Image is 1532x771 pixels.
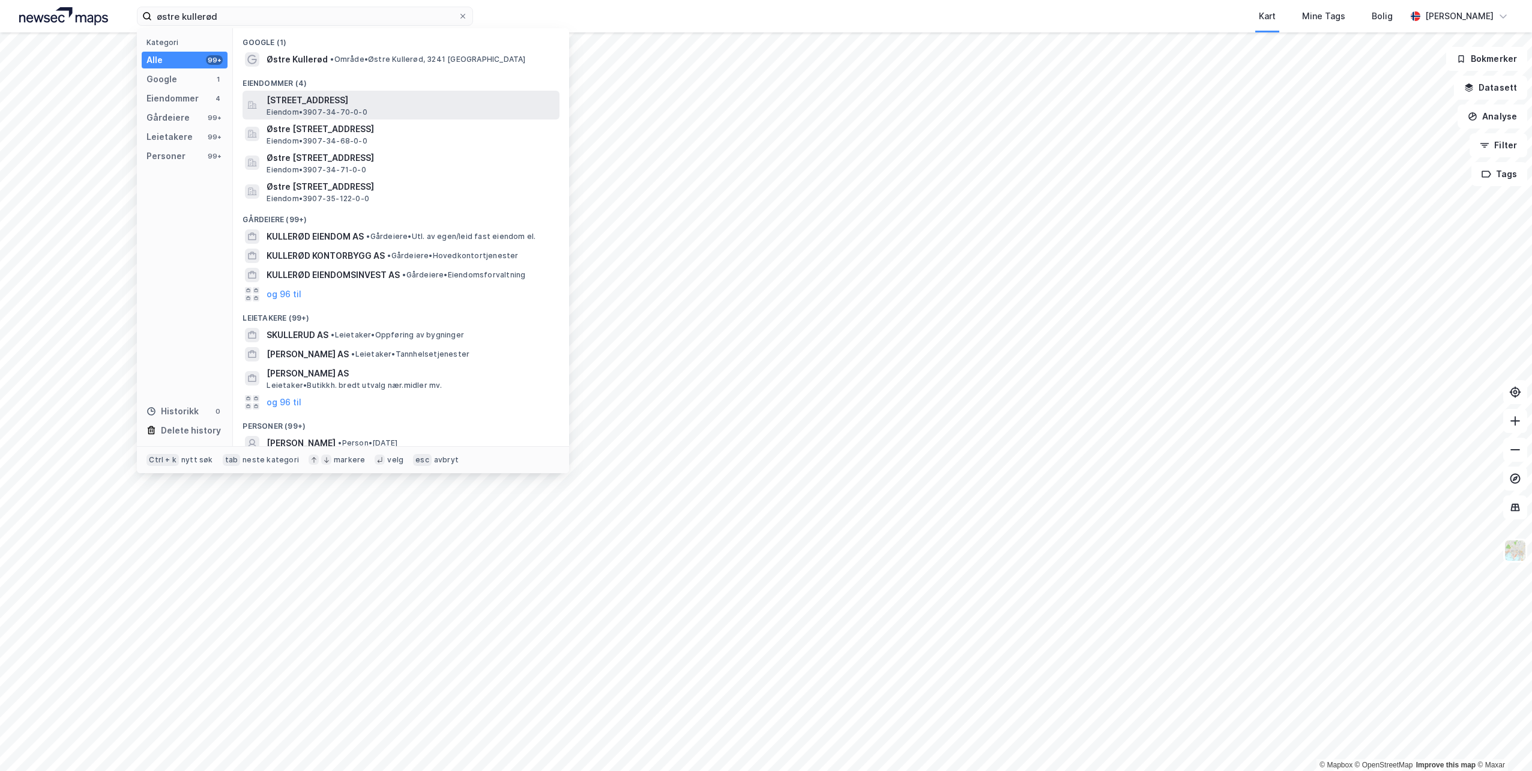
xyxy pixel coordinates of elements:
span: Eiendom • 3907-35-122-0-0 [267,194,369,204]
div: 99+ [206,151,223,161]
input: Søk på adresse, matrikkel, gårdeiere, leietakere eller personer [152,7,458,25]
span: Leietaker • Oppføring av bygninger [331,330,464,340]
div: Google [146,72,177,86]
div: Delete history [161,423,221,438]
span: • [366,232,370,241]
span: SKULLERUD AS [267,328,328,342]
div: [PERSON_NAME] [1425,9,1494,23]
button: Filter [1470,133,1527,157]
div: Historikk [146,404,199,419]
a: Mapbox [1319,761,1353,769]
span: • [338,438,342,447]
button: og 96 til [267,395,301,410]
div: Alle [146,53,163,67]
span: Østre [STREET_ADDRESS] [267,122,555,136]
div: markere [334,455,365,465]
span: [STREET_ADDRESS] [267,93,555,107]
span: Leietaker • Butikkh. bredt utvalg nær.midler mv. [267,381,442,390]
span: Gårdeiere • Utl. av egen/leid fast eiendom el. [366,232,535,241]
span: Gårdeiere • Hovedkontortjenester [387,251,518,261]
img: logo.a4113a55bc3d86da70a041830d287a7e.svg [19,7,108,25]
span: Østre [STREET_ADDRESS] [267,180,555,194]
span: • [351,349,355,358]
div: Kart [1259,9,1276,23]
button: Analyse [1458,104,1527,128]
span: Gårdeiere • Eiendomsforvaltning [402,270,525,280]
div: nytt søk [181,455,213,465]
button: og 96 til [267,287,301,301]
div: 0 [213,407,223,416]
div: 99+ [206,55,223,65]
span: • [402,270,406,279]
iframe: Chat Widget [1472,713,1532,771]
span: • [387,251,391,260]
span: • [331,330,334,339]
a: OpenStreetMap [1355,761,1413,769]
button: Datasett [1454,76,1527,100]
div: 4 [213,94,223,103]
div: neste kategori [243,455,299,465]
div: velg [387,455,403,465]
div: 1 [213,74,223,84]
div: avbryt [434,455,459,465]
span: KULLERØD EIENDOMSINVEST AS [267,268,400,282]
button: Tags [1471,162,1527,186]
div: Personer [146,149,185,163]
div: Gårdeiere [146,110,190,125]
span: KULLERØD EIENDOM AS [267,229,364,244]
div: Leietakere (99+) [233,304,569,325]
div: Eiendommer [146,91,199,106]
div: Kontrollprogram for chat [1472,713,1532,771]
div: Google (1) [233,28,569,50]
div: Ctrl + k [146,454,179,466]
div: Bolig [1372,9,1393,23]
div: esc [413,454,432,466]
span: [PERSON_NAME] [267,436,336,450]
span: Eiendom • 3907-34-71-0-0 [267,165,366,175]
span: Østre Kullerød [267,52,328,67]
span: [PERSON_NAME] AS [267,366,555,381]
a: Improve this map [1416,761,1476,769]
div: Kategori [146,38,228,47]
button: Bokmerker [1446,47,1527,71]
span: • [330,55,334,64]
span: [PERSON_NAME] AS [267,347,349,361]
div: Leietakere [146,130,193,144]
div: 99+ [206,132,223,142]
span: KULLERØD KONTORBYGG AS [267,249,385,263]
span: Leietaker • Tannhelsetjenester [351,349,469,359]
div: 99+ [206,113,223,122]
img: Z [1504,539,1527,562]
div: Gårdeiere (99+) [233,205,569,227]
span: Østre [STREET_ADDRESS] [267,151,555,165]
span: Person • [DATE] [338,438,397,448]
div: tab [223,454,241,466]
div: Personer (99+) [233,412,569,434]
span: Eiendom • 3907-34-70-0-0 [267,107,367,117]
span: Område • Østre Kullerød, 3241 [GEOGRAPHIC_DATA] [330,55,525,64]
div: Mine Tags [1302,9,1345,23]
div: Eiendommer (4) [233,69,569,91]
span: Eiendom • 3907-34-68-0-0 [267,136,367,146]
